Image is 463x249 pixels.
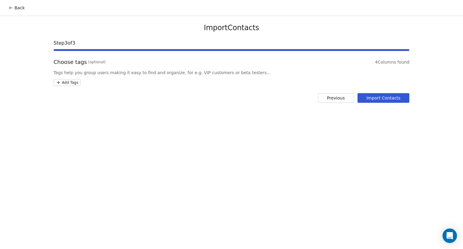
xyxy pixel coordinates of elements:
[54,79,81,86] button: Add Tags
[5,2,28,13] button: Back
[375,59,409,65] span: 4 Columns found
[88,60,106,65] span: (optional)
[318,93,354,103] button: Previous
[204,23,259,32] span: Import Contacts
[54,70,410,76] span: Tags help you group users making it easy to find and organize, for e.g. VIP customers or beta tes...
[54,58,87,66] span: Choose tags
[357,93,410,103] button: Import Contacts
[54,39,410,47] span: Step 3 of 3
[443,229,457,243] div: Open Intercom Messenger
